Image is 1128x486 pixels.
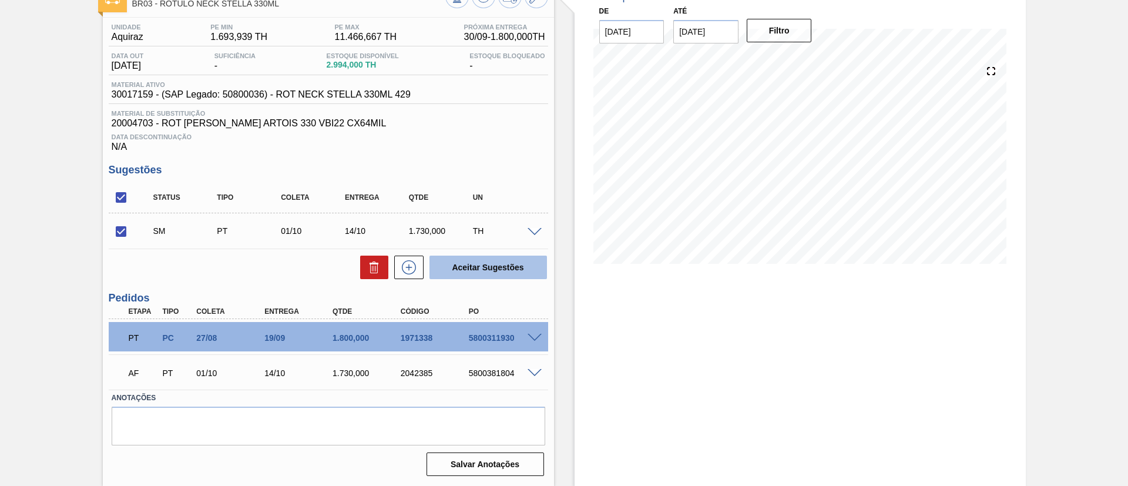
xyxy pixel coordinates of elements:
span: Aquiraz [112,32,143,42]
div: Nova sugestão [388,256,424,279]
span: PE MIN [210,24,267,31]
input: dd/mm/yyyy [599,20,664,43]
div: Entrega [261,307,338,316]
span: 30017159 - (SAP Legado: 50800036) - ROT NECK STELLA 330ML 429 [112,89,411,100]
span: 2.994,000 TH [327,61,399,69]
div: Sugestão Manual [150,226,221,236]
span: Suficiência [214,52,256,59]
label: Anotações [112,390,545,407]
div: - [211,52,258,71]
div: Qtde [406,193,477,202]
span: Próxima Entrega [464,24,545,31]
div: Entrega [342,193,413,202]
span: 20004703 - ROT [PERSON_NAME] ARTOIS 330 VBI22 CX64MIL [112,118,545,129]
div: 14/10/2025 [261,368,338,378]
span: 30/09 - 1.800,000 TH [464,32,545,42]
div: TH [470,226,541,236]
span: Material ativo [112,81,411,88]
div: 2042385 [398,368,474,378]
div: Qtde [330,307,406,316]
span: 11.466,667 TH [334,32,397,42]
div: 14/10/2025 [342,226,413,236]
input: dd/mm/yyyy [673,20,738,43]
div: Excluir Sugestões [354,256,388,279]
div: Pedido de Compra [159,333,194,343]
div: 19/09/2025 [261,333,338,343]
h3: Sugestões [109,164,548,176]
h3: Pedidos [109,292,548,304]
div: N/A [109,129,548,152]
div: 5800311930 [466,333,542,343]
div: 27/08/2025 [193,333,270,343]
span: Data out [112,52,144,59]
div: Coleta [278,193,349,202]
div: 1971338 [398,333,474,343]
div: Status [150,193,221,202]
div: Etapa [126,307,161,316]
span: Estoque Disponível [327,52,399,59]
div: Aguardando Faturamento [126,360,161,386]
div: 1.800,000 [330,333,406,343]
span: Material de Substituição [112,110,545,117]
div: Pedido de Transferência [159,368,194,378]
span: Data Descontinuação [112,133,545,140]
div: Tipo [214,193,285,202]
div: 1.730,000 [330,368,406,378]
div: Pedido de Transferência [214,226,285,236]
div: Código [398,307,474,316]
div: 1.730,000 [406,226,477,236]
div: Tipo [159,307,194,316]
label: Até [673,7,687,15]
div: 5800381804 [466,368,542,378]
span: [DATE] [112,61,144,71]
span: Estoque Bloqueado [469,52,545,59]
button: Filtro [747,19,812,42]
button: Salvar Anotações [427,453,544,476]
div: 01/10/2025 [278,226,349,236]
label: De [599,7,609,15]
div: PO [466,307,542,316]
div: UN [470,193,541,202]
div: - [466,52,548,71]
span: Unidade [112,24,143,31]
button: Aceitar Sugestões [429,256,547,279]
span: 1.693,939 TH [210,32,267,42]
div: Pedido em Trânsito [126,325,161,351]
div: Aceitar Sugestões [424,254,548,280]
div: Coleta [193,307,270,316]
p: AF [129,368,158,378]
span: PE MAX [334,24,397,31]
div: 01/10/2025 [193,368,270,378]
p: PT [129,333,158,343]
